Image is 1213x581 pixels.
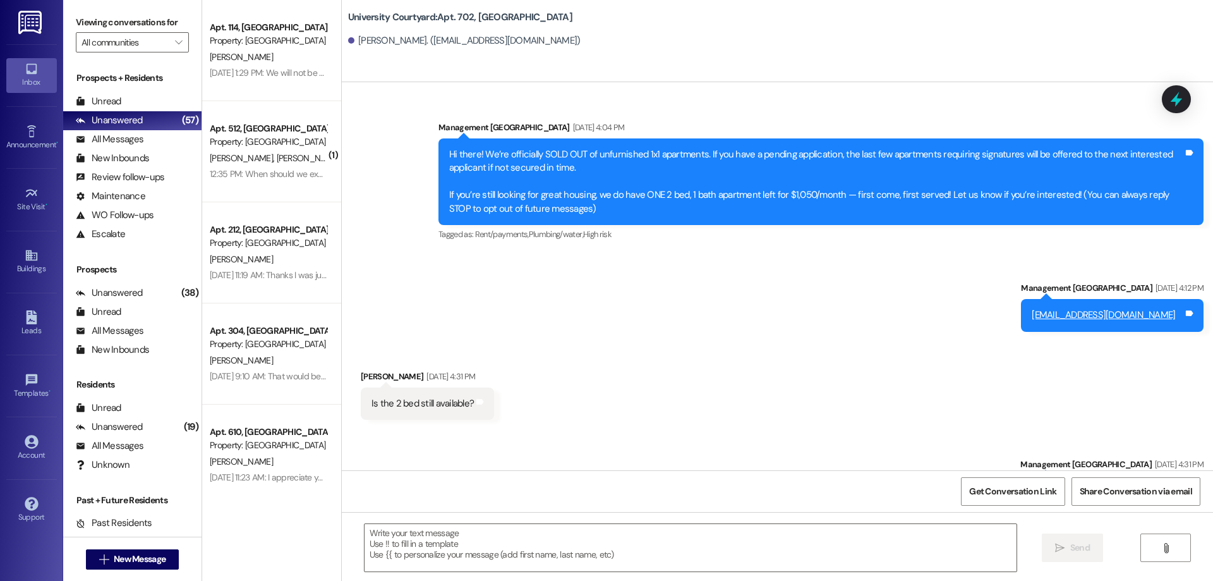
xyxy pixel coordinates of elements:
[76,517,152,530] div: Past Residents
[583,229,612,240] span: High risk
[175,37,182,47] i: 
[76,401,121,415] div: Unread
[76,343,149,357] div: New Inbounds
[276,152,339,164] span: [PERSON_NAME]
[210,152,277,164] span: [PERSON_NAME]
[1070,541,1090,554] span: Send
[210,51,273,63] span: [PERSON_NAME]
[45,200,47,209] span: •
[76,228,125,241] div: Escalate
[76,209,154,222] div: WO Follow-ups
[210,223,327,236] div: Apt. 212, [GEOGRAPHIC_DATA]
[6,493,57,527] a: Support
[1152,281,1204,295] div: [DATE] 4:12 PM
[76,95,121,108] div: Unread
[438,225,1204,243] div: Tagged as:
[76,324,143,338] div: All Messages
[18,11,44,34] img: ResiDesk Logo
[348,34,581,47] div: [PERSON_NAME]. ([EMAIL_ADDRESS][DOMAIN_NAME])
[76,305,121,319] div: Unread
[76,420,143,434] div: Unanswered
[63,263,202,276] div: Prospects
[1152,458,1204,471] div: [DATE] 4:31 PM
[76,190,145,203] div: Maintenance
[1071,477,1200,506] button: Share Conversation via email
[181,417,202,437] div: (19)
[114,553,166,566] span: New Message
[210,135,327,149] div: Property: [GEOGRAPHIC_DATA]
[210,122,327,135] div: Apt. 512, [GEOGRAPHIC_DATA]
[56,138,58,147] span: •
[86,549,179,570] button: New Message
[6,245,57,279] a: Buildings
[1161,543,1171,553] i: 
[6,369,57,403] a: Templates •
[529,229,583,240] span: Plumbing/water ,
[210,425,327,439] div: Apt. 610, [GEOGRAPHIC_DATA]
[76,458,130,472] div: Unknown
[49,387,51,396] span: •
[76,13,189,32] label: Viewing conversations for
[1042,534,1103,562] button: Send
[1055,543,1065,553] i: 
[63,378,202,391] div: Residents
[210,34,327,47] div: Property: [GEOGRAPHIC_DATA]
[449,148,1183,216] div: Hi there! We’re officially SOLD OUT of unfurnished 1x1 apartments. If you have a pending applicat...
[570,121,625,134] div: [DATE] 4:04 PM
[63,494,202,507] div: Past + Future Residents
[1032,309,1175,321] a: [EMAIL_ADDRESS][DOMAIN_NAME]
[210,355,273,366] span: [PERSON_NAME]
[1020,458,1204,475] div: Management [GEOGRAPHIC_DATA]
[76,152,149,165] div: New Inbounds
[961,477,1065,506] button: Get Conversation Link
[210,439,327,452] div: Property: [GEOGRAPHIC_DATA]
[76,286,143,300] div: Unanswered
[210,236,327,250] div: Property: [GEOGRAPHIC_DATA]
[179,111,202,130] div: (57)
[969,485,1056,498] span: Get Conversation Link
[6,307,57,341] a: Leads
[210,168,478,180] div: 12:35 PM: When should we expect our security deposit to come through?
[76,114,143,127] div: Unanswered
[210,456,273,467] span: [PERSON_NAME]
[210,338,327,351] div: Property: [GEOGRAPHIC_DATA]
[81,32,169,52] input: All communities
[210,472,397,483] div: [DATE] 11:23 AM: I appreciate your efforts, thank you!
[210,269,496,281] div: [DATE] 11:19 AM: Thanks I was just waiting to pay until that charge was removed
[348,11,572,24] b: University Courtyard: Apt. 702, [GEOGRAPHIC_DATA]
[210,21,327,34] div: Apt. 114, [GEOGRAPHIC_DATA]
[423,370,475,383] div: [DATE] 4:31 PM
[6,431,57,465] a: Account
[76,133,143,146] div: All Messages
[210,254,273,265] span: [PERSON_NAME]
[6,183,57,217] a: Site Visit •
[210,370,700,382] div: [DATE] 9:10 AM: That would be awesome if you could check and let me know what the correct amount ...
[76,439,143,453] div: All Messages
[99,554,109,565] i: 
[1080,485,1192,498] span: Share Conversation via email
[438,121,1204,138] div: Management [GEOGRAPHIC_DATA]
[76,171,164,184] div: Review follow-ups
[361,370,494,388] div: [PERSON_NAME]
[210,324,327,338] div: Apt. 304, [GEOGRAPHIC_DATA]
[178,283,202,303] div: (38)
[63,71,202,85] div: Prospects + Residents
[210,67,389,78] div: [DATE] 1:29 PM: We will not be renewing our lease
[371,397,474,410] div: Is the 2 bed still available?
[1021,281,1204,299] div: Management [GEOGRAPHIC_DATA]
[475,229,529,240] span: Rent/payments ,
[6,58,57,92] a: Inbox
